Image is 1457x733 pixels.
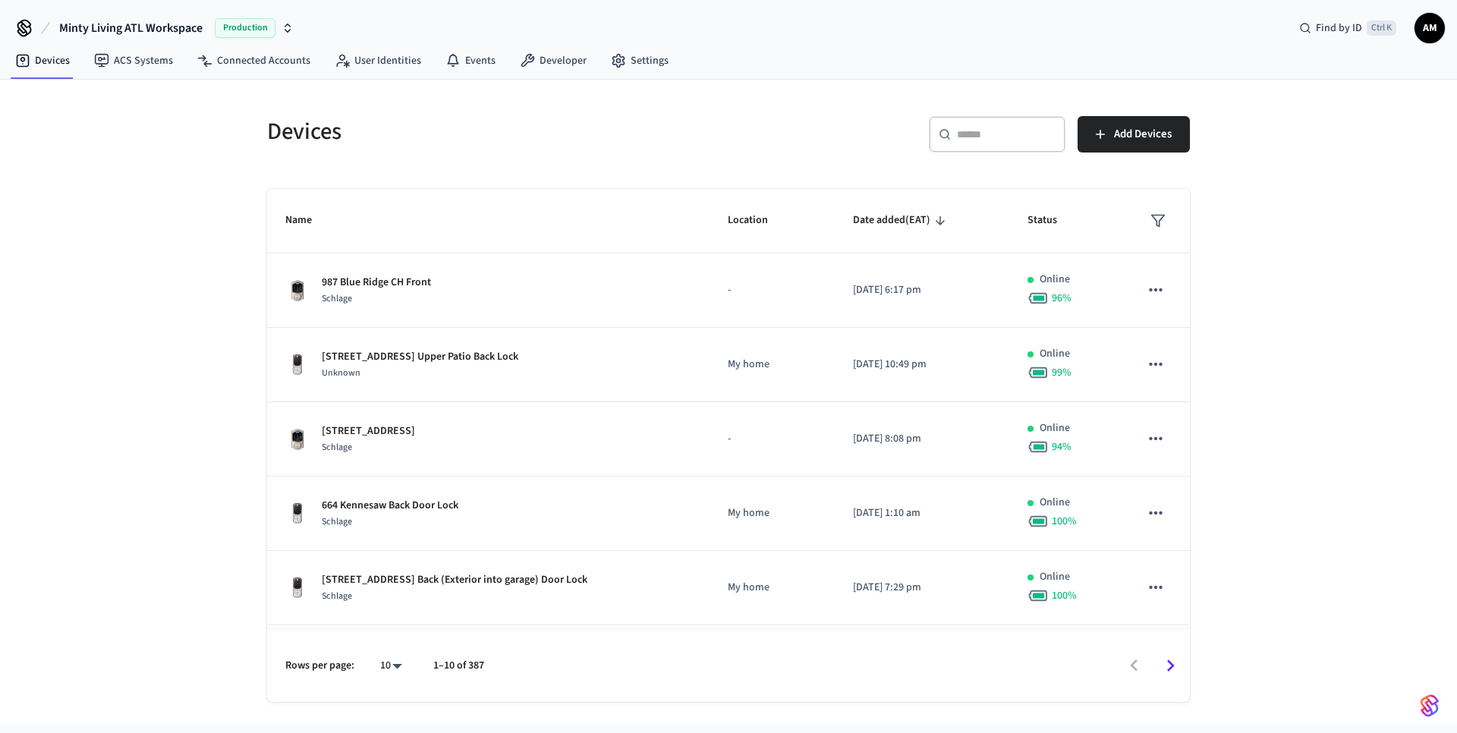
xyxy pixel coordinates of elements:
p: Online [1040,569,1070,585]
span: Status [1027,209,1077,232]
p: My home [728,505,817,521]
p: My home [728,580,817,596]
p: [DATE] 10:49 pm [853,357,991,373]
p: - [728,282,817,298]
p: My home [728,357,817,373]
p: [STREET_ADDRESS] [322,423,415,439]
span: Ctrl K [1367,20,1396,36]
p: [DATE] 6:17 pm [853,282,991,298]
a: Devices [3,47,82,74]
a: Settings [599,47,681,74]
img: Schlage Sense Smart Deadbolt with Camelot Trim, Front [285,427,310,451]
img: Yale Assure Touchscreen Wifi Smart Lock, Satin Nickel, Front [285,576,310,600]
a: User Identities [323,47,433,74]
span: Find by ID [1316,20,1362,36]
h5: Devices [267,116,719,147]
img: Schlage Sense Smart Deadbolt with Camelot Trim, Front [285,278,310,303]
span: 99 % [1052,365,1072,380]
span: AM [1416,14,1443,42]
button: Go to next page [1153,648,1188,684]
p: [DATE] 8:08 pm [853,431,991,447]
div: 10 [373,655,409,677]
p: [STREET_ADDRESS] Back (Exterior into garage) Door Lock [322,572,587,588]
span: 100 % [1052,588,1077,603]
span: Schlage [322,590,352,602]
a: Developer [508,47,599,74]
span: 94 % [1052,439,1072,455]
p: [DATE] 1:10 am [853,505,991,521]
p: Online [1040,495,1070,511]
p: 664 Kennesaw Back Door Lock [322,498,458,514]
p: Online [1040,346,1070,362]
button: AM [1415,13,1445,43]
img: Yale Assure Touchscreen Wifi Smart Lock, Satin Nickel, Front [285,353,310,377]
span: Add Devices [1114,124,1172,144]
p: Online [1040,420,1070,436]
span: Schlage [322,292,352,305]
img: Yale Assure Touchscreen Wifi Smart Lock, Satin Nickel, Front [285,502,310,526]
p: [STREET_ADDRESS] Upper Patio Back Lock [322,349,518,365]
p: Online [1040,272,1070,288]
p: 1–10 of 387 [433,658,484,674]
span: 96 % [1052,291,1072,306]
span: Production [215,18,275,38]
span: Name [285,209,332,232]
span: Minty Living ATL Workspace [59,19,203,37]
span: Schlage [322,441,352,454]
button: Add Devices [1078,116,1190,153]
a: Connected Accounts [185,47,323,74]
a: ACS Systems [82,47,185,74]
span: 100 % [1052,514,1077,529]
p: - [728,431,817,447]
img: SeamLogoGradient.69752ec5.svg [1421,694,1439,718]
p: 987 Blue Ridge CH Front [322,275,431,291]
div: Find by IDCtrl K [1287,14,1408,42]
a: Events [433,47,508,74]
p: Rows per page: [285,658,354,674]
span: Date added(EAT) [853,209,950,232]
p: [DATE] 7:29 pm [853,580,991,596]
span: Unknown [322,366,360,379]
span: Schlage [322,515,352,528]
span: Location [728,209,788,232]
